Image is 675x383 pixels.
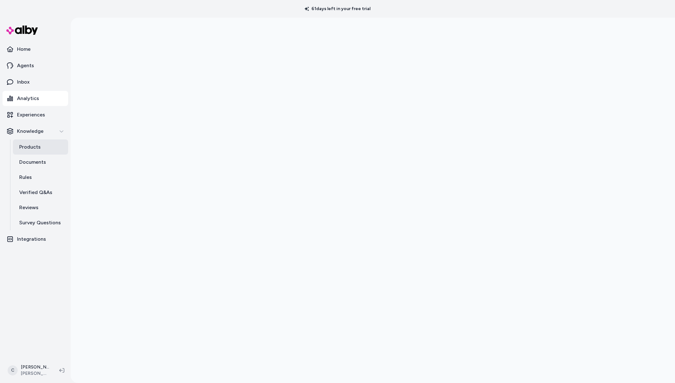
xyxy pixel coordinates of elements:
[17,235,46,243] p: Integrations
[19,158,46,166] p: Documents
[6,26,38,35] img: alby Logo
[17,111,45,119] p: Experiences
[17,127,44,135] p: Knowledge
[17,45,31,53] p: Home
[3,232,68,247] a: Integrations
[17,95,39,102] p: Analytics
[19,219,61,227] p: Survey Questions
[3,91,68,106] a: Analytics
[17,62,34,69] p: Agents
[3,58,68,73] a: Agents
[19,189,52,196] p: Verified Q&As
[13,139,68,155] a: Products
[21,364,49,370] p: [PERSON_NAME]
[301,6,374,12] p: 61 days left in your free trial
[21,370,49,377] span: [PERSON_NAME]
[13,215,68,230] a: Survey Questions
[8,365,18,375] span: C
[13,200,68,215] a: Reviews
[3,74,68,90] a: Inbox
[13,170,68,185] a: Rules
[3,42,68,57] a: Home
[19,174,32,181] p: Rules
[3,124,68,139] button: Knowledge
[3,107,68,122] a: Experiences
[19,143,41,151] p: Products
[13,185,68,200] a: Verified Q&As
[13,155,68,170] a: Documents
[19,204,38,211] p: Reviews
[4,360,54,380] button: C[PERSON_NAME][PERSON_NAME]
[17,78,30,86] p: Inbox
